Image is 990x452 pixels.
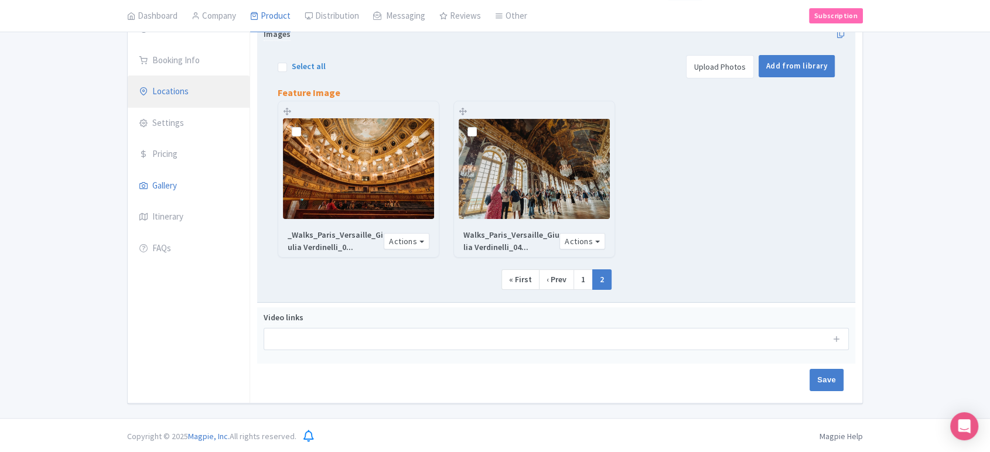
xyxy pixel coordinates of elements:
span: Images [264,28,291,41]
a: 2 [592,269,612,290]
a: Pricing [128,138,250,171]
h5: Feature Image [278,88,340,98]
a: Subscription [809,8,863,23]
a: Booking Info [128,44,250,77]
button: Actions [559,233,605,250]
span: Video links [264,312,303,323]
a: Itinerary [128,201,250,234]
img: 1919x1279px 0.91 MB [459,119,610,220]
a: Locations [128,76,250,108]
div: Copyright © 2025 All rights reserved. [120,430,303,443]
a: Magpie Help [820,431,863,441]
a: FAQs [128,232,250,265]
a: Settings [128,107,250,140]
img: 1920x1280px 1.0 MB [283,118,434,219]
div: _Walks_Paris_Versaille_Giulia Verdinelli_0... [283,229,384,254]
a: « First [501,269,540,290]
input: Save [810,369,844,391]
div: Open Intercom Messenger [950,412,978,440]
a: Add from library [759,55,835,77]
button: Actions [384,233,429,250]
a: Gallery [128,170,250,203]
a: Upload Photos [686,55,754,78]
div: Walks_Paris_Versaille_Giulia Verdinelli_04... [459,229,559,254]
a: 1 [573,269,593,290]
span: Magpie, Inc. [188,431,230,441]
a: ‹ Prev [539,269,574,290]
label: Select all [292,60,326,73]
